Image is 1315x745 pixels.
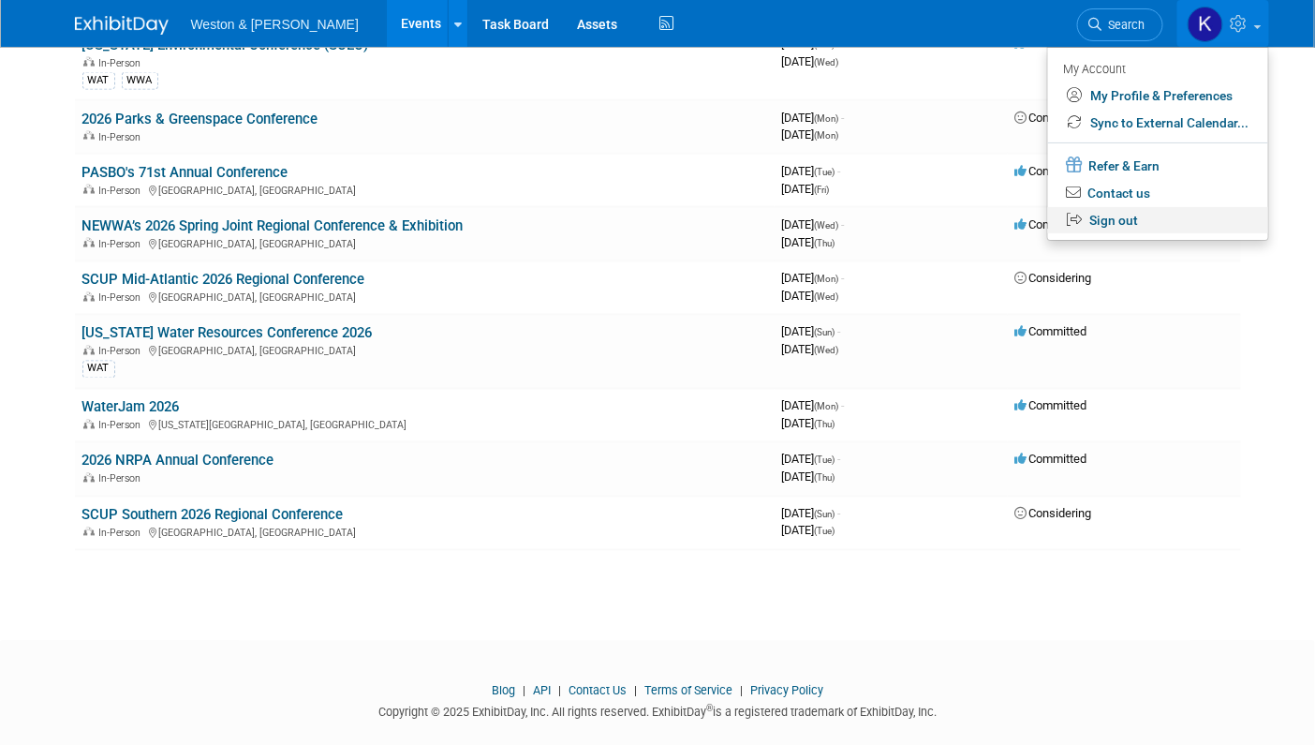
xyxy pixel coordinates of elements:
[99,57,147,69] span: In-Person
[644,684,732,698] a: Terms of Service
[99,420,147,432] span: In-Person
[750,684,823,698] a: Privacy Policy
[706,704,713,714] sup: ®
[782,399,845,413] span: [DATE]
[569,684,627,698] a: Contact Us
[1048,110,1268,137] a: Sync to External Calendar...
[82,290,767,305] div: [GEOGRAPHIC_DATA], [GEOGRAPHIC_DATA]
[838,507,841,521] span: -
[1015,217,1087,231] span: Committed
[815,185,830,195] span: (Fri)
[782,507,841,521] span: [DATE]
[99,473,147,485] span: In-Person
[83,238,95,247] img: In-Person Event
[1015,507,1092,521] span: Considering
[191,17,359,32] span: Weston & [PERSON_NAME]
[815,238,835,248] span: (Thu)
[815,455,835,466] span: (Tue)
[1015,325,1087,339] span: Committed
[815,113,839,124] span: (Mon)
[735,684,747,698] span: |
[815,346,839,356] span: (Wed)
[782,217,845,231] span: [DATE]
[782,235,835,249] span: [DATE]
[782,417,835,431] span: [DATE]
[1102,18,1145,32] span: Search
[782,127,839,142] span: [DATE]
[815,473,835,484] span: (Thu)
[75,16,169,35] img: ExhibitDay
[99,131,147,143] span: In-Person
[629,684,642,698] span: |
[782,524,835,538] span: [DATE]
[99,528,147,540] span: In-Person
[1064,57,1249,80] div: My Account
[1077,8,1163,41] a: Search
[1015,111,1092,125] span: Considering
[82,343,767,358] div: [GEOGRAPHIC_DATA], [GEOGRAPHIC_DATA]
[842,272,845,286] span: -
[1015,453,1087,467] span: Committed
[83,528,95,537] img: In-Person Event
[82,235,767,250] div: [GEOGRAPHIC_DATA], [GEOGRAPHIC_DATA]
[782,290,839,304] span: [DATE]
[815,402,839,412] span: (Mon)
[82,217,464,234] a: NEWWA’s 2026 Spring Joint Regional Conference & Exhibition
[838,453,841,467] span: -
[815,220,839,231] span: (Wed)
[82,182,767,197] div: [GEOGRAPHIC_DATA], [GEOGRAPHIC_DATA]
[815,275,839,285] span: (Mon)
[533,684,551,698] a: API
[82,72,115,89] div: WAT
[554,684,566,698] span: |
[82,325,373,342] a: [US_STATE] Water Resources Conference 2026
[82,399,180,416] a: WaterJam 2026
[83,420,95,429] img: In-Person Event
[838,325,841,339] span: -
[122,72,158,89] div: WWA
[842,111,845,125] span: -
[782,325,841,339] span: [DATE]
[82,164,288,181] a: PASBO's 71st Annual Conference
[99,292,147,305] span: In-Person
[82,525,767,540] div: [GEOGRAPHIC_DATA], [GEOGRAPHIC_DATA]
[782,164,841,178] span: [DATE]
[815,57,839,67] span: (Wed)
[99,346,147,358] span: In-Person
[815,130,839,141] span: (Mon)
[1048,151,1268,180] a: Refer & Earn
[815,527,835,537] span: (Tue)
[842,399,845,413] span: -
[782,453,841,467] span: [DATE]
[1015,164,1087,178] span: Committed
[815,39,835,50] span: (Sun)
[82,417,767,432] div: [US_STATE][GEOGRAPHIC_DATA], [GEOGRAPHIC_DATA]
[1048,207,1268,234] a: Sign out
[492,684,515,698] a: Blog
[782,272,845,286] span: [DATE]
[782,470,835,484] span: [DATE]
[782,111,845,125] span: [DATE]
[83,292,95,302] img: In-Person Event
[1015,272,1092,286] span: Considering
[1188,7,1223,42] img: Kelly McCracken
[83,346,95,355] img: In-Person Event
[1015,37,1087,51] span: Committed
[99,185,147,197] span: In-Person
[838,37,841,51] span: -
[82,453,274,469] a: 2026 NRPA Annual Conference
[1048,180,1268,207] a: Contact us
[82,111,318,127] a: 2026 Parks & Greenspace Conference
[815,167,835,177] span: (Tue)
[82,507,344,524] a: SCUP Southern 2026 Regional Conference
[782,54,839,68] span: [DATE]
[83,57,95,67] img: In-Person Event
[815,420,835,430] span: (Thu)
[815,328,835,338] span: (Sun)
[815,292,839,303] span: (Wed)
[782,343,839,357] span: [DATE]
[83,185,95,194] img: In-Person Event
[518,684,530,698] span: |
[1048,82,1268,110] a: My Profile & Preferences
[82,272,365,289] a: SCUP Mid-Atlantic 2026 Regional Conference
